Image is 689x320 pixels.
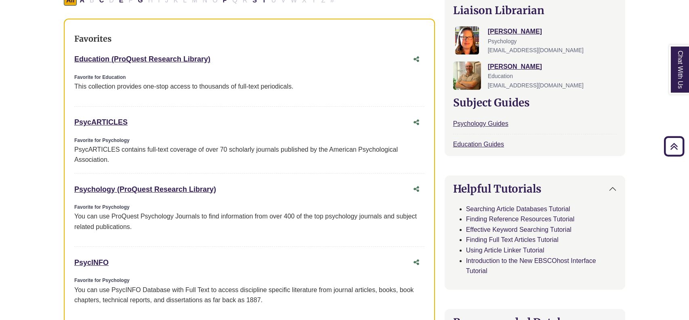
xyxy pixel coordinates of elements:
button: Share this database [408,115,424,130]
img: Nathan Farley [453,61,481,90]
a: Back to Top [661,141,687,152]
a: [PERSON_NAME] [488,28,542,35]
a: Introduction to the New EBSCOhost Interface Tutorial [466,257,596,275]
a: Finding Full Text Articles Tutorial [466,236,559,243]
a: [PERSON_NAME] [488,63,542,70]
button: Share this database [408,182,424,197]
a: Education Guides [453,141,504,148]
span: [EMAIL_ADDRESS][DOMAIN_NAME] [488,47,584,53]
a: Psychology Guides [453,120,508,127]
div: Favorite for Psychology [74,137,424,144]
a: Education (ProQuest Research Library) [74,55,210,63]
h2: Liaison Librarian [453,4,617,17]
h3: Favorites [74,34,424,44]
a: PsycINFO [74,259,109,267]
a: PsycARTICLES [74,118,128,126]
div: You can use PsycINFO Database with Full Text to access discipline specific literature from journa... [74,285,424,305]
div: Favorite for Psychology [74,277,424,284]
p: This collection provides one-stop access to thousands of full-text periodicals. [74,81,424,92]
div: Favorite for Education [74,74,424,81]
a: Searching Article Databases Tutorial [466,206,570,212]
a: Finding Reference Resources Tutorial [466,216,575,223]
button: Helpful Tutorials [445,176,625,201]
div: PsycARTICLES contains full-text coverage of over 70 scholarly journals published by the American ... [74,144,424,165]
a: Psychology (ProQuest Research Library) [74,185,216,193]
span: Education [488,73,513,79]
a: Effective Keyword Searching Tutorial [466,226,571,233]
button: Share this database [408,52,424,67]
img: Jessica Moore [455,26,479,55]
span: Psychology [488,38,517,45]
a: Using Article Linker Tutorial [466,247,544,254]
span: [EMAIL_ADDRESS][DOMAIN_NAME] [488,82,584,89]
p: You can use ProQuest Psychology Journals to find information from over 400 of the top psychology ... [74,211,424,232]
h2: Subject Guides [453,96,617,109]
button: Share this database [408,255,424,270]
div: Favorite for Psychology [74,203,424,211]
